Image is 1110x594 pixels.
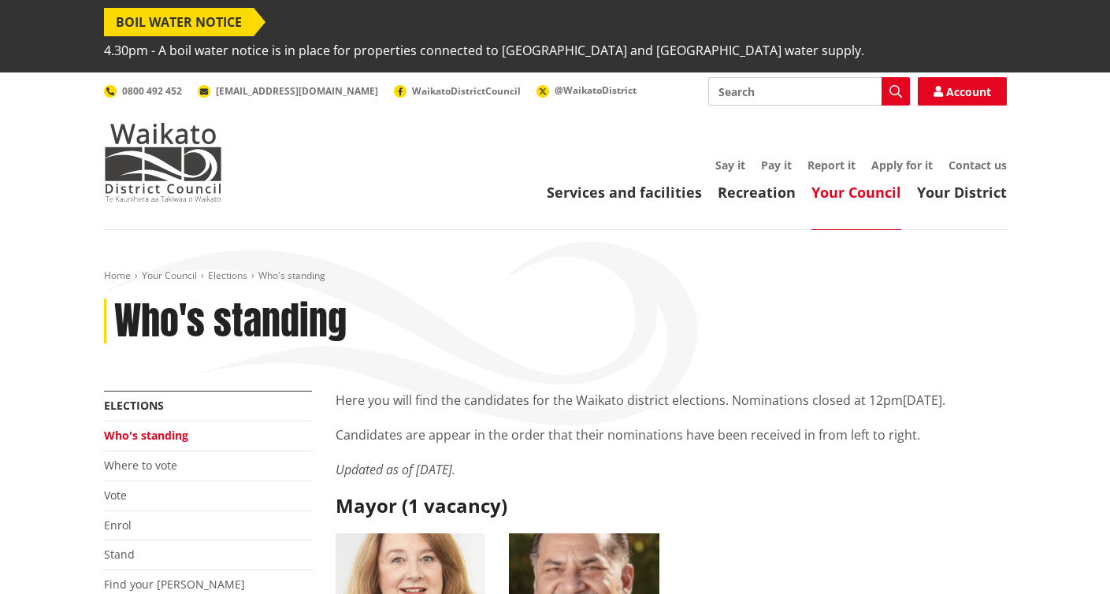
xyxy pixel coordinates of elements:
span: WaikatoDistrictCouncil [412,84,521,98]
img: Waikato District Council - Te Kaunihera aa Takiwaa o Waikato [104,123,222,202]
a: Who's standing [104,428,188,443]
span: 0800 492 452 [122,84,182,98]
a: Report it [807,158,856,173]
a: Stand [104,547,135,562]
em: Updated as of [DATE]. [336,461,455,478]
a: Enrol [104,518,132,533]
span: Who's standing [258,269,325,282]
a: Where to vote [104,458,177,473]
a: Your Council [811,183,901,202]
a: [EMAIL_ADDRESS][DOMAIN_NAME] [198,84,378,98]
a: Elections [104,398,164,413]
span: BOIL WATER NOTICE [104,8,254,36]
a: Vote [104,488,127,503]
a: Account [918,77,1007,106]
span: 4.30pm - A boil water notice is in place for properties connected to [GEOGRAPHIC_DATA] and [GEOGR... [104,36,864,65]
a: Your District [917,183,1007,202]
nav: breadcrumb [104,269,1007,283]
a: Home [104,269,131,282]
span: [EMAIL_ADDRESS][DOMAIN_NAME] [216,84,378,98]
p: Candidates are appear in the order that their nominations have been received in from left to right. [336,425,1007,444]
a: Recreation [718,183,796,202]
h1: Who's standing [114,299,347,344]
span: @WaikatoDistrict [555,84,637,97]
a: Your Council [142,269,197,282]
input: Search input [708,77,910,106]
a: 0800 492 452 [104,84,182,98]
a: WaikatoDistrictCouncil [394,84,521,98]
p: Here you will find the candidates for the Waikato district elections. Nominations closed at 12pm[... [336,391,1007,410]
strong: Mayor (1 vacancy) [336,492,507,518]
a: Services and facilities [547,183,702,202]
a: Apply for it [871,158,933,173]
a: Contact us [949,158,1007,173]
a: Elections [208,269,247,282]
a: Find your [PERSON_NAME] [104,577,245,592]
a: @WaikatoDistrict [536,84,637,97]
a: Say it [715,158,745,173]
a: Pay it [761,158,792,173]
